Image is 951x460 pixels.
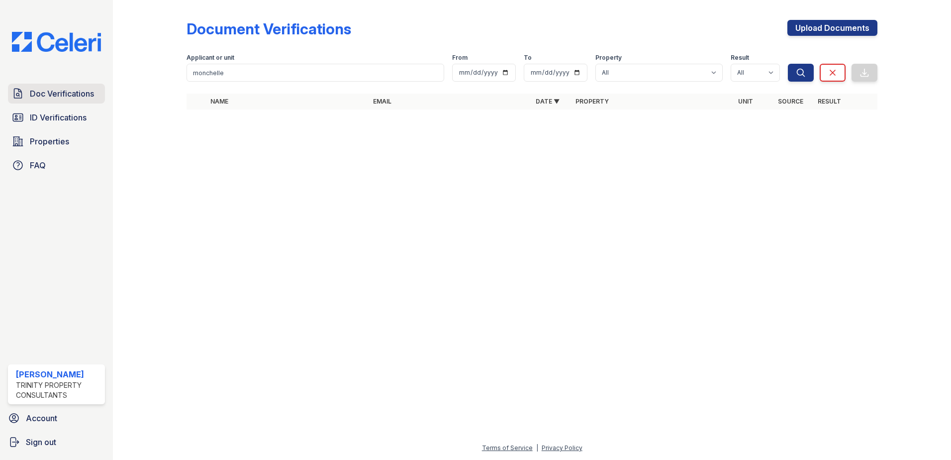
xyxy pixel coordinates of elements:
div: Document Verifications [187,20,351,38]
label: Property [595,54,622,62]
label: Result [731,54,749,62]
a: Source [778,98,803,105]
div: [PERSON_NAME] [16,368,101,380]
span: ID Verifications [30,112,87,123]
a: Unit [738,98,753,105]
label: From [452,54,468,62]
span: Account [26,412,57,424]
label: Applicant or unit [187,54,234,62]
a: ID Verifications [8,108,105,127]
label: To [524,54,532,62]
input: Search by name, email, or unit number [187,64,444,82]
span: Doc Verifications [30,88,94,100]
a: Privacy Policy [542,444,582,452]
img: CE_Logo_Blue-a8612792a0a2168367f1c8372b55b34899dd931a85d93a1a3d3e32e68fde9ad4.png [4,32,109,52]
a: Email [373,98,391,105]
span: FAQ [30,159,46,171]
span: Sign out [26,436,56,448]
a: Property [575,98,609,105]
span: Properties [30,135,69,147]
a: Upload Documents [787,20,877,36]
a: FAQ [8,155,105,175]
a: Terms of Service [482,444,533,452]
a: Date ▼ [536,98,560,105]
div: Trinity Property Consultants [16,380,101,400]
a: Doc Verifications [8,84,105,104]
a: Properties [8,131,105,151]
a: Sign out [4,432,109,452]
a: Name [210,98,228,105]
a: Account [4,408,109,428]
div: | [536,444,538,452]
a: Result [818,98,841,105]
